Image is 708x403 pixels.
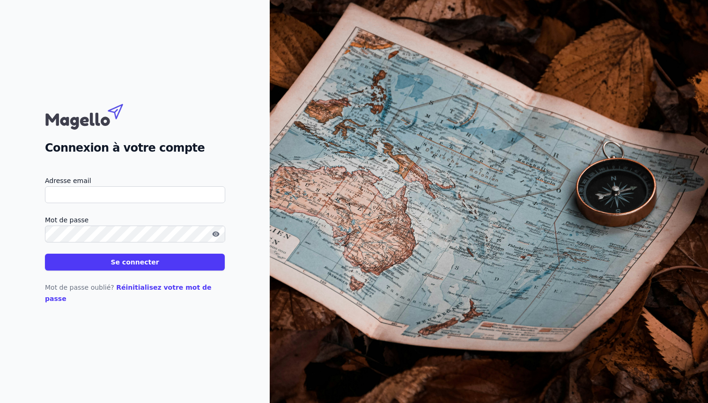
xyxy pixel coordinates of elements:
[45,284,212,302] a: Réinitialisez votre mot de passe
[45,282,225,304] p: Mot de passe oublié?
[45,139,225,156] h2: Connexion à votre compte
[45,214,225,226] label: Mot de passe
[45,175,225,186] label: Adresse email
[45,254,225,271] button: Se connecter
[45,99,143,132] img: Magello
